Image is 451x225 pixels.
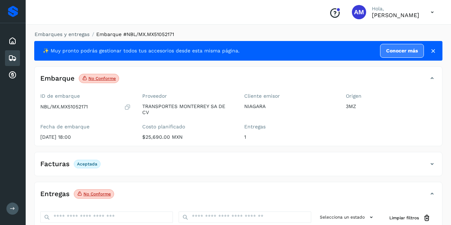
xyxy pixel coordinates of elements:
div: Cuentas por cobrar [5,67,20,83]
span: Limpiar filtros [389,215,419,221]
p: Angele Monserrat Manriquez Bisuett [372,12,419,19]
p: 1 [244,134,335,140]
p: 3MZ [346,103,436,109]
nav: breadcrumb [34,31,442,38]
a: Embarques y entregas [35,31,89,37]
label: Costo planificado [142,124,233,130]
button: Selecciona un estado [317,211,378,223]
p: TRANSPORTES MONTERREY SA DE CV [142,103,233,116]
label: Fecha de embarque [40,124,131,130]
label: Cliente emisor [244,93,335,99]
label: Origen [346,93,436,99]
h4: Embarque [40,75,75,83]
p: Aceptada [77,162,97,167]
p: No conforme [83,191,111,196]
p: [DATE] 18:00 [40,134,131,140]
p: NBL/MX.MX51052171 [40,104,88,110]
div: Embarques [5,50,20,66]
label: Entregas [244,124,335,130]
a: Conocer más [380,44,424,58]
label: ID de embarque [40,93,131,99]
div: EmbarqueNo conforme [35,72,442,90]
h4: Entregas [40,190,70,198]
span: ✨ Muy pronto podrás gestionar todos tus accesorios desde esta misma página. [43,47,240,55]
p: $25,690.00 MXN [142,134,233,140]
span: Embarque #NBL/MX.MX51052171 [96,31,174,37]
div: FacturasAceptada [35,158,442,176]
button: Limpiar filtros [384,211,436,225]
div: EntregasNo conforme [35,188,442,206]
div: Inicio [5,33,20,49]
p: Hola, [372,6,419,12]
p: NIAGARA [244,103,335,109]
p: No conforme [88,76,116,81]
label: Proveedor [142,93,233,99]
h4: Facturas [40,160,70,168]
